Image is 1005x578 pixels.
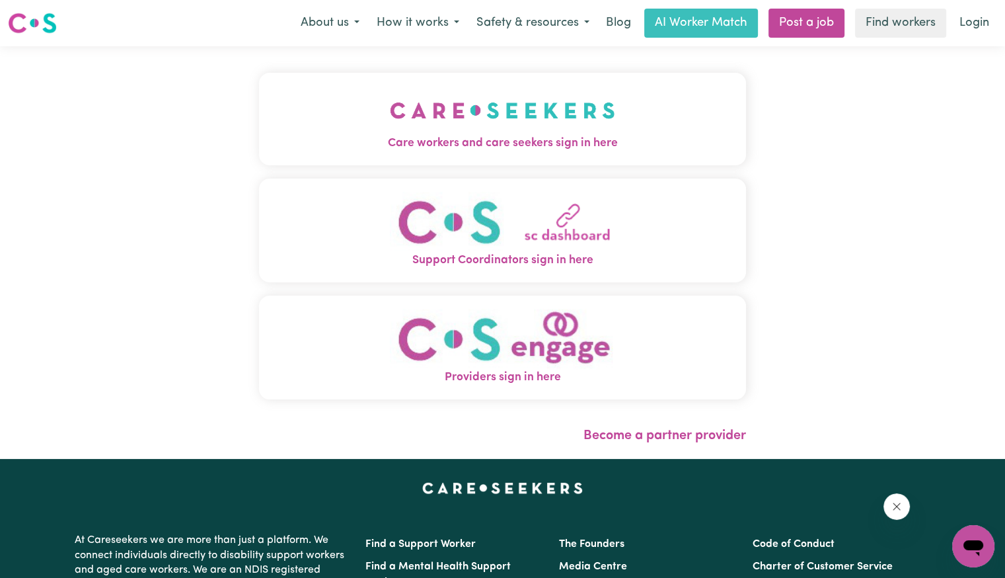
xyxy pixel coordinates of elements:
a: Post a job [768,9,844,38]
a: Careseekers logo [8,8,57,38]
a: Careseekers home page [422,483,583,493]
button: Care workers and care seekers sign in here [259,73,746,165]
span: Need any help? [8,9,80,20]
span: Care workers and care seekers sign in here [259,135,746,152]
button: How it works [368,9,468,37]
button: Support Coordinators sign in here [259,179,746,282]
a: Login [951,9,997,38]
span: Support Coordinators sign in here [259,252,746,269]
a: Code of Conduct [753,539,835,550]
a: Charter of Customer Service [753,561,893,572]
a: Become a partner provider [583,429,746,442]
button: About us [292,9,368,37]
img: Careseekers logo [8,11,57,35]
iframe: Close message [883,493,910,520]
a: The Founders [559,539,624,550]
a: Media Centre [559,561,627,572]
a: Find a Support Worker [365,539,476,550]
iframe: Button to launch messaging window [952,525,994,567]
button: Safety & resources [468,9,598,37]
a: AI Worker Match [644,9,758,38]
a: Find workers [855,9,946,38]
a: Blog [598,9,639,38]
span: Providers sign in here [259,369,746,386]
button: Providers sign in here [259,296,746,399]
